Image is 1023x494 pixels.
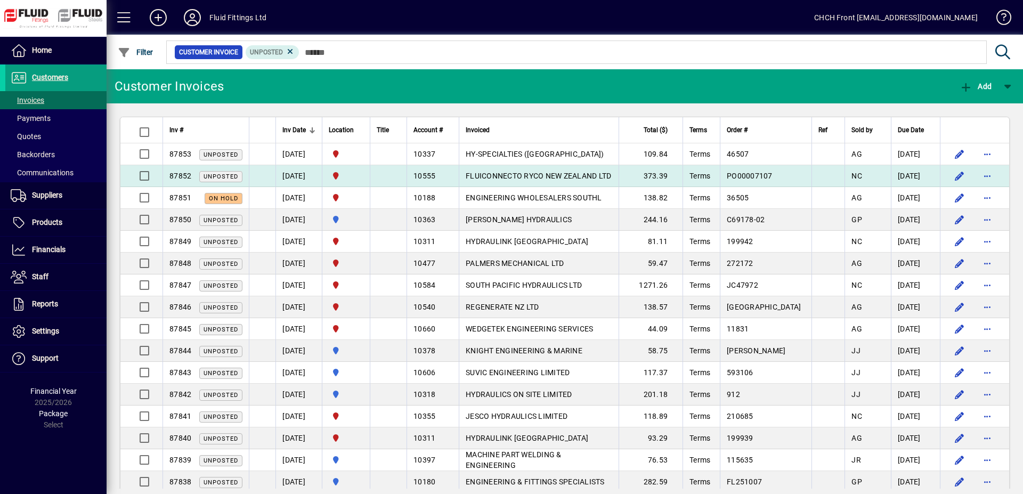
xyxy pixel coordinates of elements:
[413,303,435,311] span: 10540
[329,124,354,136] span: Location
[619,209,683,231] td: 244.16
[204,326,238,333] span: Unposted
[979,298,996,315] button: More options
[413,215,435,224] span: 10363
[413,325,435,333] span: 10660
[951,277,968,294] button: Edit
[689,477,710,486] span: Terms
[169,237,191,246] span: 87849
[204,261,238,268] span: Unposted
[951,342,968,359] button: Edit
[275,296,322,318] td: [DATE]
[466,450,562,469] span: MACHINE PART WELDING & ENGINEERING
[466,124,490,136] span: Invoiced
[619,340,683,362] td: 58.75
[169,172,191,180] span: 87852
[204,304,238,311] span: Unposted
[891,274,940,296] td: [DATE]
[960,82,992,91] span: Add
[275,143,322,165] td: [DATE]
[619,471,683,493] td: 282.59
[891,231,940,253] td: [DATE]
[175,8,209,27] button: Profile
[979,320,996,337] button: More options
[891,427,940,449] td: [DATE]
[466,150,604,158] span: HY-SPECIALTIES ([GEOGRAPHIC_DATA])
[466,259,564,268] span: PALMERS MECHANICAL LTD
[329,432,363,444] span: CHRISTCHURCH
[5,182,107,209] a: Suppliers
[466,325,593,333] span: WEDGETEK ENGINEERING SERVICES
[727,172,773,180] span: PO00007107
[169,303,191,311] span: 87846
[11,150,55,159] span: Backorders
[727,124,805,136] div: Order #
[818,124,827,136] span: Ref
[275,165,322,187] td: [DATE]
[689,172,710,180] span: Terms
[204,151,238,158] span: Unposted
[891,362,940,384] td: [DATE]
[851,193,862,202] span: AG
[979,342,996,359] button: More options
[727,456,753,464] span: 115635
[377,124,389,136] span: Title
[275,318,322,340] td: [DATE]
[979,277,996,294] button: More options
[979,408,996,425] button: More options
[689,434,710,442] span: Terms
[727,412,753,420] span: 210685
[466,412,567,420] span: JESCO HYDRAULICS LIMITED
[891,384,940,406] td: [DATE]
[5,145,107,164] a: Backorders
[951,320,968,337] button: Edit
[32,218,62,226] span: Products
[851,172,862,180] span: NC
[689,193,710,202] span: Terms
[32,327,59,335] span: Settings
[5,237,107,263] a: Financials
[32,46,52,54] span: Home
[689,303,710,311] span: Terms
[466,434,588,442] span: HYDRAULINK [GEOGRAPHIC_DATA]
[951,408,968,425] button: Edit
[727,259,753,268] span: 272172
[727,281,758,289] span: JC47972
[169,477,191,486] span: 87838
[275,406,322,427] td: [DATE]
[951,189,968,206] button: Edit
[689,346,710,355] span: Terms
[413,193,435,202] span: 10188
[329,367,363,378] span: AUCKLAND
[979,145,996,163] button: More options
[979,189,996,206] button: More options
[282,124,306,136] span: Inv Date
[275,209,322,231] td: [DATE]
[619,318,683,340] td: 44.09
[413,172,435,180] span: 10555
[689,325,710,333] span: Terms
[329,236,363,247] span: CHRISTCHURCH
[689,281,710,289] span: Terms
[619,427,683,449] td: 93.29
[689,259,710,268] span: Terms
[466,281,582,289] span: SOUTH PACIFIC HYDRAULICS LTD
[209,195,238,202] span: On hold
[619,296,683,318] td: 138.57
[169,368,191,377] span: 87843
[619,406,683,427] td: 118.89
[979,386,996,403] button: More options
[727,390,740,399] span: 912
[275,231,322,253] td: [DATE]
[275,449,322,471] td: [DATE]
[619,253,683,274] td: 59.47
[466,390,572,399] span: HYDRAULICS ON SITE LIMITED
[204,457,238,464] span: Unposted
[275,471,322,493] td: [DATE]
[5,291,107,318] a: Reports
[619,274,683,296] td: 1271.26
[169,346,191,355] span: 87844
[118,48,153,56] span: Filter
[329,454,363,466] span: AUCKLAND
[814,9,978,26] div: CHCH Front [EMAIL_ADDRESS][DOMAIN_NAME]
